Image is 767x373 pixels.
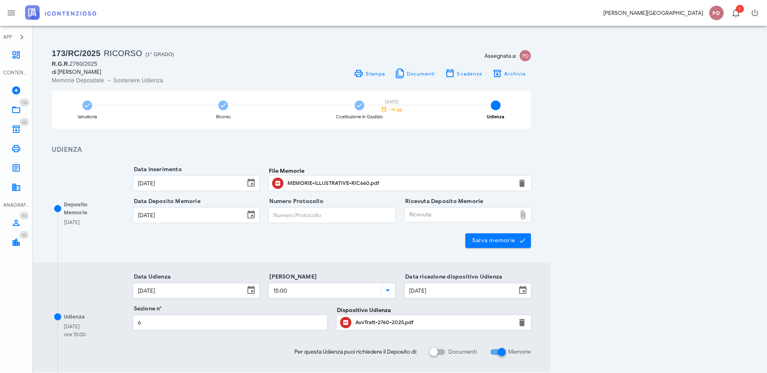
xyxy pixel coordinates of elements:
[389,107,402,112] span: -14 gg
[64,201,112,216] div: Deposito Memorie
[472,237,525,244] span: Salva memorie
[19,98,30,107] span: Distintivo
[131,197,201,205] label: Data Deposito Memorie
[456,71,482,77] span: Scadenze
[355,316,512,329] div: Clicca per aprire un'anteprima del file o scaricarlo
[504,71,526,77] span: Archivia
[365,71,385,77] span: Stampa
[22,119,27,125] span: 68
[340,317,351,328] button: Clicca per aprire un'anteprima del file o scaricarlo
[131,305,162,313] label: Sezione n°
[52,76,287,84] div: Memorie Depositate → Sostenere Udienza
[22,100,27,105] span: 113
[64,218,80,226] div: [DATE]
[19,231,29,239] span: Distintivo
[508,348,531,356] label: Memorie
[134,316,327,329] input: Sezione n°
[78,115,97,119] div: Istruttoria
[52,49,101,58] span: 173/RC/2025
[146,52,174,57] span: (1° Grado)
[378,100,406,104] div: [DATE]
[336,115,383,119] div: Costituzione in Giudizio
[287,177,512,190] div: Clicca per aprire un'anteprima del file o scaricarlo
[22,213,26,218] span: 53
[736,5,744,13] span: Distintivo
[349,68,390,79] a: Stampa
[272,178,283,189] button: Clicca per aprire un'anteprima del file o scaricarlo
[603,9,703,17] div: [PERSON_NAME][GEOGRAPHIC_DATA]
[216,115,231,119] div: Ricorso
[269,167,304,175] label: File Memorie
[267,197,323,205] label: Numero Protocollo
[484,52,516,60] span: Assegnata a:
[19,118,29,126] span: Distintivo
[491,101,501,110] span: 4
[22,233,26,238] span: 35
[465,233,531,248] button: Salva memorie
[269,208,395,222] input: Numero Protocollo
[517,318,527,327] button: Elimina
[52,61,70,67] span: R.G.R.
[104,49,142,58] span: Ricorso
[131,166,182,174] label: Data Inserimento
[440,68,488,79] button: Scadenze
[405,208,516,221] div: Ricevuta
[448,348,477,356] label: Documenti
[287,180,512,186] div: MEMORIE-ILLUSTRATIVE-RIC660.pdf
[269,284,379,298] input: Ora Udienza
[267,273,317,281] label: [PERSON_NAME]
[390,68,440,79] button: Documenti
[64,331,86,339] div: ore 15:00
[337,306,391,314] label: Dispositivo Udienza
[487,68,531,79] button: Archivia
[517,178,527,188] button: Elimina
[3,201,29,209] div: ANAGRAFICA
[25,5,96,20] img: logo-text-2x.png
[406,71,435,77] span: Documenti
[520,50,531,61] span: PD
[726,3,745,23] button: Distintivo
[3,69,29,76] div: CONTENZIOSO
[706,3,726,23] button: PD
[52,60,287,68] div: 2760/2025
[19,212,29,220] span: Distintivo
[64,313,85,321] div: Udienza
[52,145,531,155] h3: Udienza
[294,348,417,356] span: Per questa Udienza puoi richiedere il Deposito di:
[403,273,502,281] label: Data ricezione dispositivo Udienza
[52,68,287,76] div: di [PERSON_NAME]
[403,197,483,205] label: Ricevuta Deposito Memorie
[355,319,512,326] div: AvvTratt-2760-2025.pdf
[131,273,171,281] label: Data Udienza
[64,323,86,331] div: [DATE]
[487,115,504,119] div: Udienza
[709,6,724,20] span: PD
